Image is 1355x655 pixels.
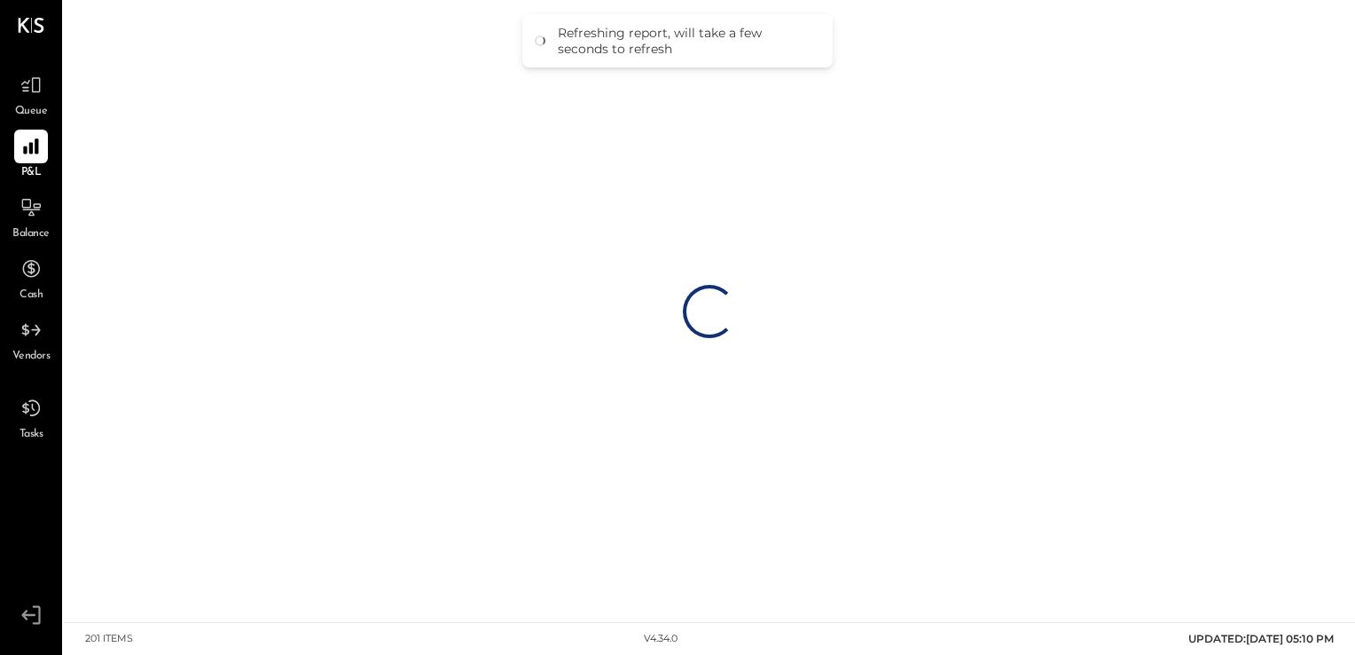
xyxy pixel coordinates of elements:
[12,226,50,242] span: Balance
[1,391,61,443] a: Tasks
[15,104,48,120] span: Queue
[12,349,51,365] span: Vendors
[20,288,43,304] span: Cash
[1,68,61,120] a: Queue
[21,165,42,181] span: P&L
[1,191,61,242] a: Balance
[20,427,43,443] span: Tasks
[558,25,815,57] div: Refreshing report, will take a few seconds to refresh
[644,632,677,646] div: v 4.34.0
[1,130,61,181] a: P&L
[1,313,61,365] a: Vendors
[1,252,61,304] a: Cash
[1188,632,1334,645] span: UPDATED: [DATE] 05:10 PM
[85,632,133,646] div: 201 items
